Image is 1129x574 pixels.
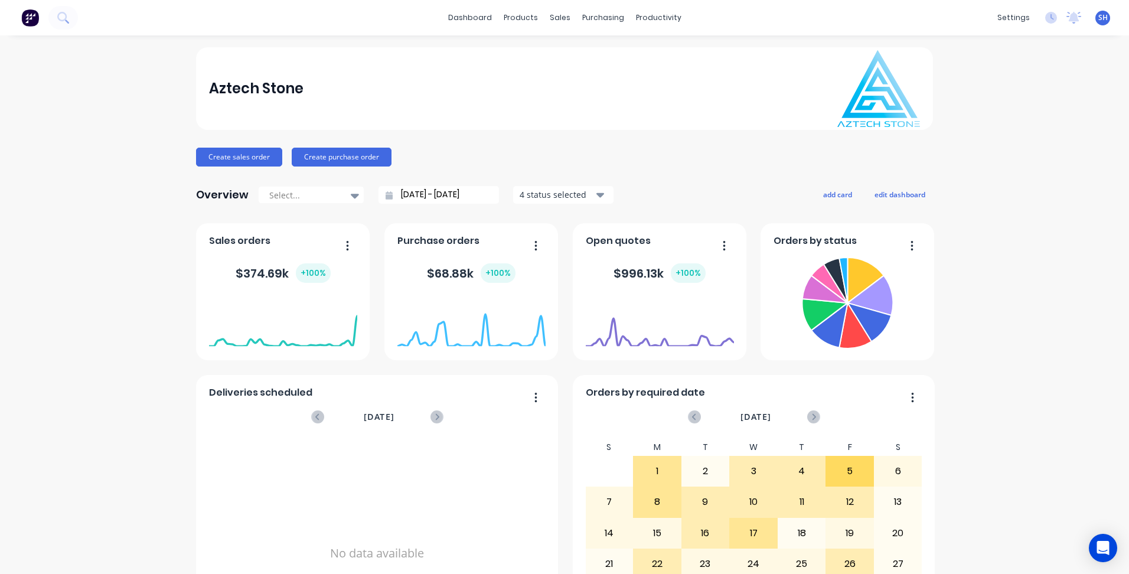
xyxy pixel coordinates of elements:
div: 20 [875,518,922,548]
div: T [778,439,826,456]
div: 18 [778,518,825,548]
div: T [681,439,730,456]
div: Overview [196,183,249,207]
div: W [729,439,778,456]
span: SH [1098,12,1108,23]
div: 16 [682,518,729,548]
div: 8 [634,487,681,517]
div: F [825,439,874,456]
div: S [585,439,634,456]
div: 13 [875,487,922,517]
div: 7 [586,487,633,517]
div: productivity [630,9,687,27]
div: M [633,439,681,456]
div: $ 68.88k [427,263,515,283]
div: 5 [826,456,873,486]
div: 4 [778,456,825,486]
button: 4 status selected [513,186,614,204]
button: edit dashboard [867,187,933,202]
span: [DATE] [364,410,394,423]
div: 12 [826,487,873,517]
div: 4 status selected [520,188,594,201]
div: sales [544,9,576,27]
div: Open Intercom Messenger [1089,534,1117,562]
img: Factory [21,9,39,27]
span: Sales orders [209,234,270,248]
span: [DATE] [740,410,771,423]
div: 6 [875,456,922,486]
div: + 100 % [481,263,515,283]
div: 9 [682,487,729,517]
div: 19 [826,518,873,548]
button: Create purchase order [292,148,391,167]
div: 2 [682,456,729,486]
div: 10 [730,487,777,517]
span: Purchase orders [397,234,479,248]
div: 1 [634,456,681,486]
div: S [874,439,922,456]
div: purchasing [576,9,630,27]
button: add card [815,187,860,202]
div: Aztech Stone [209,77,304,100]
span: Deliveries scheduled [209,386,312,400]
div: 15 [634,518,681,548]
div: 11 [778,487,825,517]
div: $ 996.13k [614,263,706,283]
img: Aztech Stone [837,50,920,127]
div: 14 [586,518,633,548]
div: + 100 % [296,263,331,283]
div: $ 374.69k [236,263,331,283]
a: dashboard [442,9,498,27]
div: + 100 % [671,263,706,283]
span: Open quotes [586,234,651,248]
button: Create sales order [196,148,282,167]
div: 17 [730,518,777,548]
div: products [498,9,544,27]
span: Orders by status [774,234,857,248]
div: 3 [730,456,777,486]
div: settings [991,9,1036,27]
